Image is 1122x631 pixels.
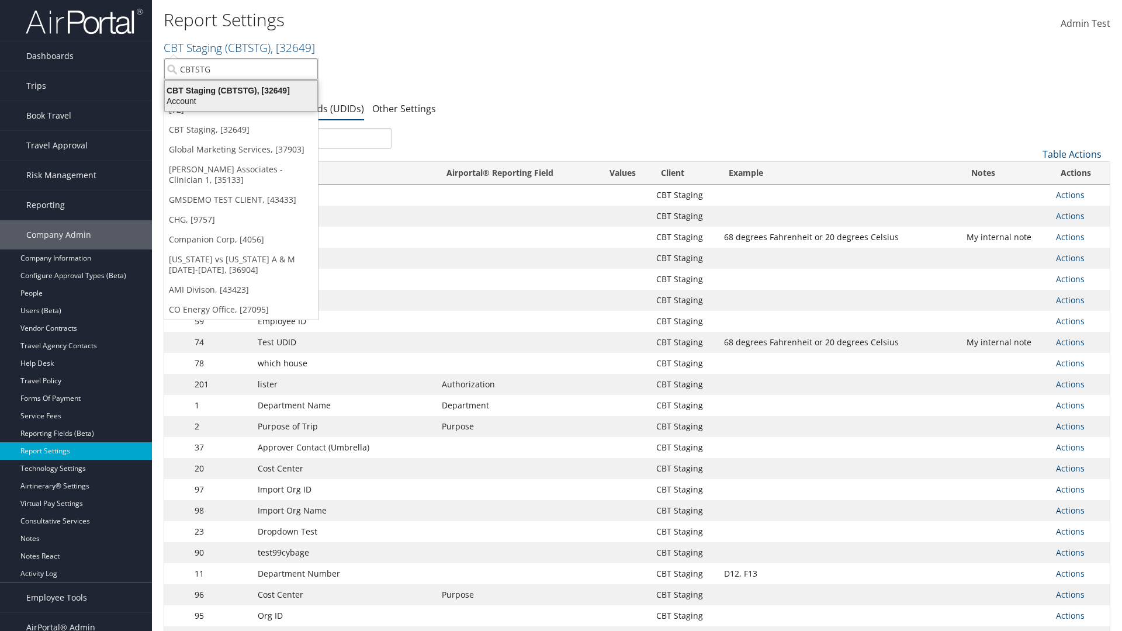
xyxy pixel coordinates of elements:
td: CBT Staging [650,353,718,374]
td: D12, F13 [718,563,961,584]
td: Department Name [252,395,436,416]
a: Actions [1056,610,1085,621]
a: Actions [1056,379,1085,390]
td: CBT Staging [650,374,718,395]
a: GMSDEMO TEST CLIENT, [43433] [164,190,318,210]
td: My internal note [961,332,1050,353]
a: Actions [1056,231,1085,242]
span: Trips [26,71,46,100]
td: CBT Staging [650,269,718,290]
span: Admin Test [1061,17,1110,30]
td: My internal note [961,227,1050,248]
span: Company Admin [26,220,91,249]
th: Actions [1050,162,1110,185]
a: Actions [1056,337,1085,348]
a: Actions [1056,526,1085,537]
a: Actions [1056,589,1085,600]
td: free [252,227,436,248]
span: Book Travel [26,101,71,130]
td: CBT Staging [650,479,718,500]
td: Department [436,395,595,416]
span: Travel Approval [26,131,88,160]
td: CBT Staging [650,458,718,479]
td: CBT Staging [650,248,718,269]
input: Search Accounts [164,58,318,80]
td: CBT Staging [650,227,718,248]
a: Global Marketing Services, [37903] [164,140,318,160]
img: airportal-logo.png [26,8,143,35]
span: Employee Tools [26,583,87,612]
a: Other Settings [372,102,436,115]
td: 68 degrees Fahrenheit or 20 degrees Celsius [718,332,961,353]
td: test99cybage [252,542,436,563]
td: CBT Staging [650,290,718,311]
a: [US_STATE] vs [US_STATE] A & M [DATE]-[DATE], [36904] [164,249,318,280]
td: 95 [189,605,252,626]
a: CBT Staging, [32649] [164,120,318,140]
td: Import Org ID [252,479,436,500]
td: 37 [189,437,252,458]
td: Rule Class [252,290,436,311]
th: Name [252,162,436,185]
td: Cost Center [252,458,436,479]
td: 78 [189,353,252,374]
a: Table Actions [1043,148,1102,161]
a: CHG, [9757] [164,210,318,230]
td: CBT Staging [650,605,718,626]
a: Admin Test [1061,6,1110,42]
span: Reporting [26,190,65,220]
td: VIP [252,269,436,290]
td: CBT Staging [650,395,718,416]
td: CBT Staging [650,332,718,353]
th: Airportal&reg; Reporting Field [436,162,595,185]
td: CBT Staging [650,416,718,437]
td: Purpose [436,584,595,605]
td: Dropdown Test [252,521,436,542]
span: Risk Management [26,161,96,190]
td: Org ID [252,605,436,626]
th: Values [595,162,650,185]
td: 201 [189,374,252,395]
td: Approver Contact (Umbrella) [252,437,436,458]
a: Companion Corp, [4056] [164,230,318,249]
a: CBT Staging [164,40,315,56]
a: Actions [1056,400,1085,411]
td: Employee ID [252,311,436,332]
a: [PERSON_NAME] Associates - Clinician 1, [35133] [164,160,318,190]
a: Actions [1056,273,1085,285]
td: CBT Staging [650,542,718,563]
a: Actions [1056,463,1085,474]
td: Test UDID [252,332,436,353]
td: 20 [189,458,252,479]
td: CBT Staging [650,311,718,332]
span: ( CBTSTG ) [225,40,271,56]
a: Actions [1056,421,1085,432]
td: 23 [189,521,252,542]
td: CBT Staging [650,521,718,542]
a: Actions [1056,547,1085,558]
a: Actions [1056,189,1085,200]
a: Actions [1056,210,1085,221]
span: Dashboards [26,41,74,71]
td: 59 [189,311,252,332]
a: Actions [1056,294,1085,306]
td: CBT Staging [650,185,718,206]
th: Client [650,162,718,185]
a: Actions [1056,315,1085,327]
td: 97 [189,479,252,500]
td: 68 degrees Fahrenheit or 20 degrees Celsius [718,227,961,248]
td: Import Org Name [252,500,436,521]
td: Cost Center [252,584,436,605]
td: 96 [189,584,252,605]
td: 1 [189,395,252,416]
a: Actions [1056,252,1085,264]
td: which house [252,353,436,374]
td: CBT Staging [650,437,718,458]
td: Department Number [252,563,436,584]
a: Actions [1056,505,1085,516]
a: Actions [1056,568,1085,579]
a: Actions [1056,442,1085,453]
td: 90 [189,542,252,563]
td: Purpose [436,416,595,437]
th: Example [718,162,961,185]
